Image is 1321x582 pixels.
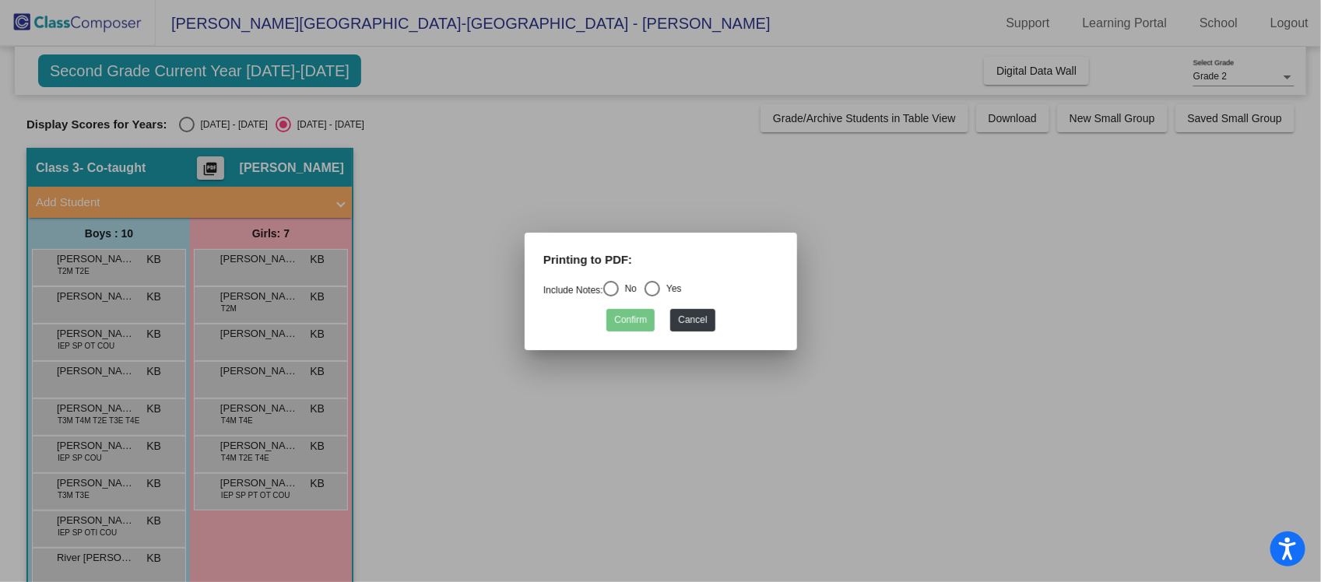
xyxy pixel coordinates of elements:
mat-radio-group: Select an option [543,284,682,295]
button: Cancel [670,308,715,331]
button: Confirm [606,308,655,331]
a: Include Notes: [543,284,603,295]
div: No [618,281,636,295]
div: Yes [660,281,682,295]
label: Printing to PDF: [543,251,632,269]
